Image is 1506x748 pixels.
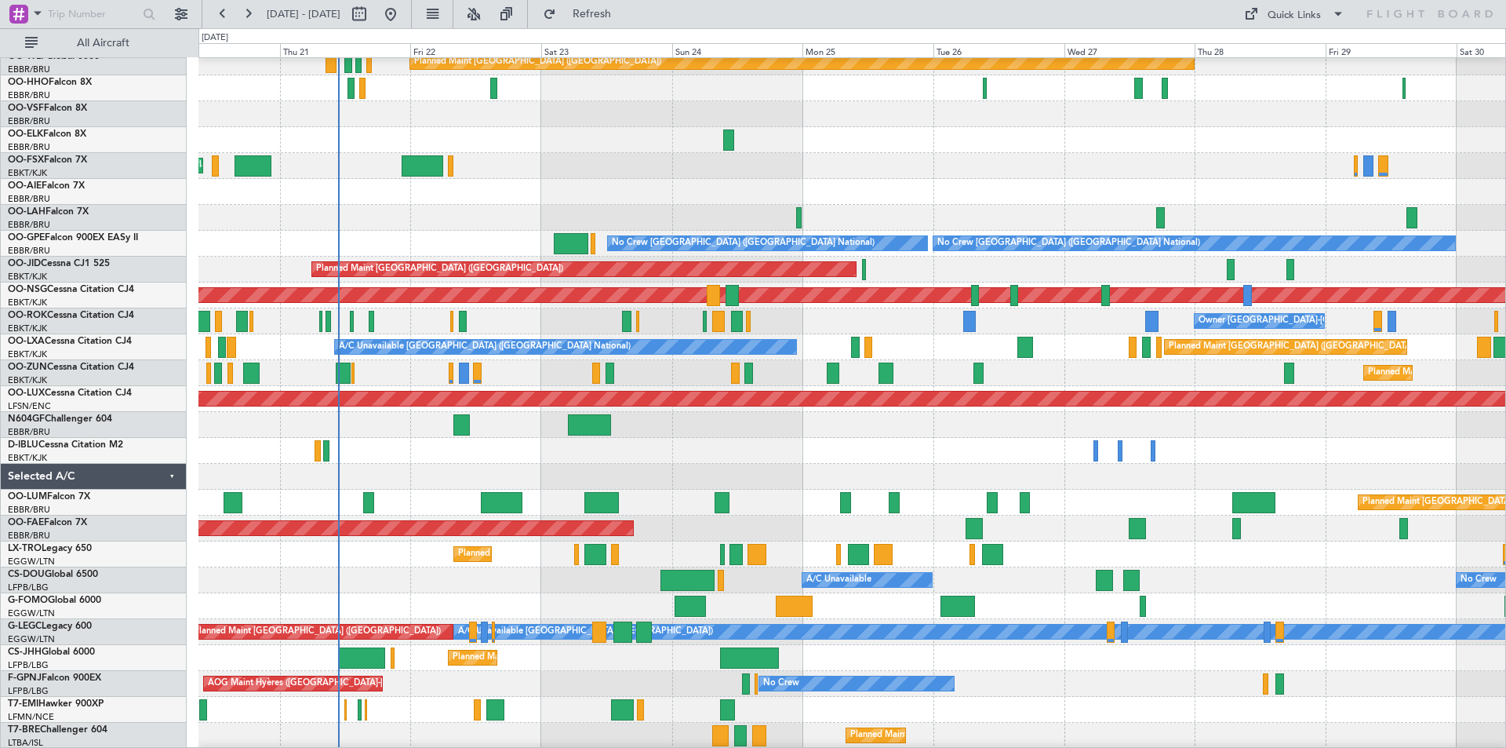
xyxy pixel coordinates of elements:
[8,389,132,398] a: OO-LUXCessna Citation CJ4
[8,130,86,139] a: OO-ELKFalcon 8X
[8,181,42,191] span: OO-AIE
[8,492,47,502] span: OO-LUM
[933,43,1064,57] div: Tue 26
[8,259,41,268] span: OO-JID
[8,155,44,165] span: OO-FSX
[8,440,123,450] a: D-IBLUCessna Citation M2
[1199,309,1410,333] div: Owner [GEOGRAPHIC_DATA]-[GEOGRAPHIC_DATA]
[8,337,132,346] a: OO-LXACessna Citation CJ4
[8,400,51,412] a: LFSN/ENC
[8,648,95,657] a: CS-JHHGlobal 6000
[453,646,700,670] div: Planned Maint [GEOGRAPHIC_DATA] ([GEOGRAPHIC_DATA])
[8,596,48,605] span: G-FOMO
[8,685,49,697] a: LFPB/LBG
[1195,43,1326,57] div: Thu 28
[8,348,47,360] a: EBKT/KJK
[1236,2,1352,27] button: Quick Links
[316,257,563,281] div: Planned Maint [GEOGRAPHIC_DATA] ([GEOGRAPHIC_DATA])
[8,608,55,619] a: EGGW/LTN
[8,452,47,464] a: EBKT/KJK
[8,659,49,671] a: LFPB/LBG
[8,207,89,217] a: OO-LAHFalcon 7X
[8,544,42,553] span: LX-TRO
[8,78,49,87] span: OO-HHO
[541,43,672,57] div: Sat 23
[8,78,92,87] a: OO-HHOFalcon 8X
[8,297,47,308] a: EBKT/KJK
[8,115,50,127] a: EBBR/BRU
[8,207,45,217] span: OO-LAH
[8,64,50,75] a: EBBR/BRU
[8,233,138,243] a: OO-GPEFalcon 900EX EASy II
[672,43,803,57] div: Sun 24
[8,337,45,346] span: OO-LXA
[8,104,44,113] span: OO-VSF
[8,181,85,191] a: OO-AIEFalcon 7X
[8,544,92,553] a: LX-TROLegacy 650
[8,622,42,631] span: G-LEGC
[8,440,38,450] span: D-IBLU
[8,141,50,153] a: EBBR/BRU
[8,89,50,101] a: EBBR/BRU
[8,504,50,516] a: EBBR/BRU
[8,259,110,268] a: OO-JIDCessna CJ1 525
[8,699,104,709] a: T7-EMIHawker 900XP
[802,43,933,57] div: Mon 25
[8,130,43,139] span: OO-ELK
[149,43,280,57] div: Wed 20
[8,570,98,579] a: CS-DOUGlobal 6500
[48,2,138,26] input: Trip Number
[8,633,55,645] a: EGGW/LTN
[410,43,541,57] div: Fri 22
[414,50,661,74] div: Planned Maint [GEOGRAPHIC_DATA] ([GEOGRAPHIC_DATA])
[937,232,1200,255] div: No Crew [GEOGRAPHIC_DATA] ([GEOGRAPHIC_DATA] National)
[8,104,87,113] a: OO-VSFFalcon 8X
[8,556,55,567] a: EGGW/LTN
[1326,43,1457,57] div: Fri 29
[8,311,134,320] a: OO-ROKCessna Citation CJ4
[559,9,625,20] span: Refresh
[8,167,47,179] a: EBKT/KJK
[267,7,340,21] span: [DATE] - [DATE]
[8,530,50,542] a: EBBR/BRU
[8,193,50,205] a: EBBR/BRU
[8,155,87,165] a: OO-FSXFalcon 7X
[8,582,49,593] a: LFPB/LBG
[1064,43,1195,57] div: Wed 27
[763,672,799,695] div: No Crew
[8,492,90,502] a: OO-LUMFalcon 7X
[8,363,47,372] span: OO-ZUN
[8,596,101,605] a: G-FOMOGlobal 6000
[8,673,42,683] span: F-GPNJ
[8,518,87,527] a: OO-FAEFalcon 7X
[8,570,45,579] span: CS-DOU
[8,233,45,243] span: OO-GPE
[202,31,228,45] div: [DATE]
[8,414,112,424] a: N604GFChallenger 604
[208,672,473,695] div: AOG Maint Hyères ([GEOGRAPHIC_DATA]-[GEOGRAPHIC_DATA])
[41,38,166,49] span: All Aircraft
[8,725,107,735] a: T7-BREChallenger 604
[8,389,45,398] span: OO-LUX
[8,323,47,334] a: EBKT/KJK
[8,311,47,320] span: OO-ROK
[8,271,47,283] a: EBKT/KJK
[612,232,875,255] div: No Crew [GEOGRAPHIC_DATA] ([GEOGRAPHIC_DATA] National)
[850,724,1097,747] div: Planned Maint [GEOGRAPHIC_DATA] ([GEOGRAPHIC_DATA])
[8,711,54,723] a: LFMN/NCE
[8,414,45,424] span: N604GF
[8,725,40,735] span: T7-BRE
[458,620,713,644] div: A/C Unavailable [GEOGRAPHIC_DATA] ([GEOGRAPHIC_DATA])
[194,620,441,644] div: Planned Maint [GEOGRAPHIC_DATA] ([GEOGRAPHIC_DATA])
[8,518,44,527] span: OO-FAE
[1169,335,1453,359] div: Planned Maint [GEOGRAPHIC_DATA] ([GEOGRAPHIC_DATA] National)
[1461,568,1497,592] div: No Crew
[1268,8,1321,24] div: Quick Links
[806,568,871,592] div: A/C Unavailable
[8,374,47,386] a: EBKT/KJK
[17,31,170,56] button: All Aircraft
[8,245,50,257] a: EBBR/BRU
[339,335,631,359] div: A/C Unavailable [GEOGRAPHIC_DATA] ([GEOGRAPHIC_DATA] National)
[536,2,630,27] button: Refresh
[8,426,50,438] a: EBBR/BRU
